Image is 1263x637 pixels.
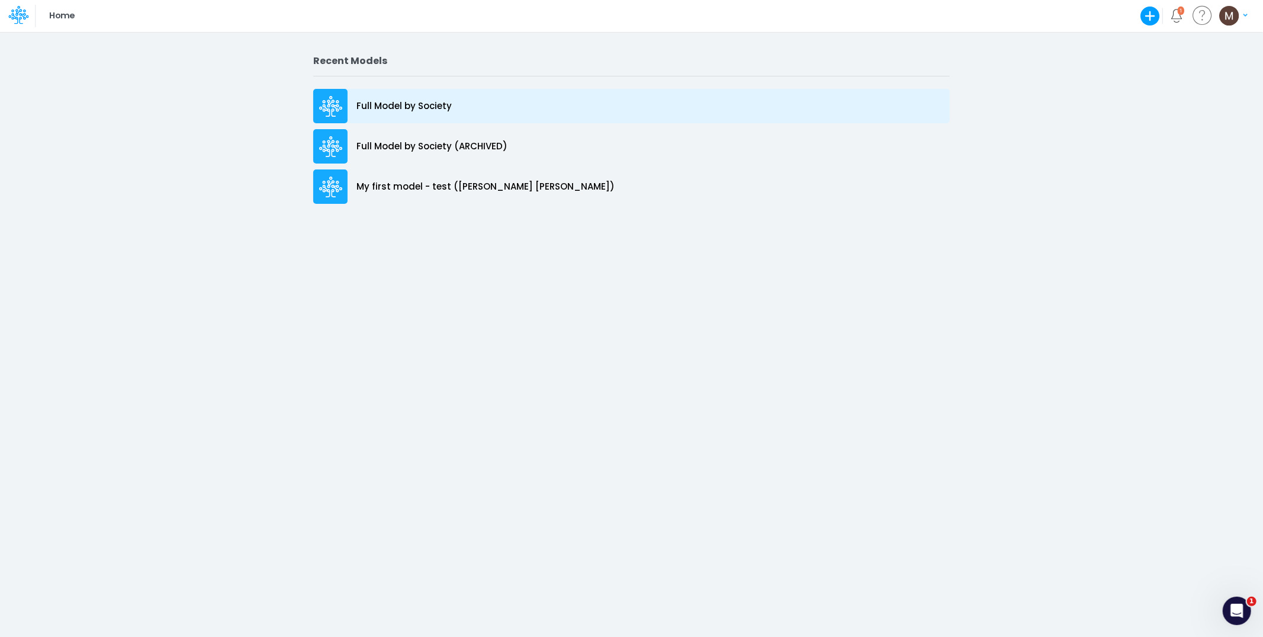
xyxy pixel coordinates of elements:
[1223,597,1251,625] iframe: Intercom live chat
[313,55,950,66] h2: Recent Models
[313,126,950,167] a: Full Model by Society (ARCHIVED)
[1180,8,1182,13] div: 1 unread items
[313,86,950,126] a: Full Model by Society
[49,9,75,23] p: Home
[1247,597,1256,606] span: 1
[356,100,452,113] p: Full Model by Society
[356,140,507,153] p: Full Model by Society (ARCHIVED)
[313,167,950,207] a: My first model - test ([PERSON_NAME] [PERSON_NAME])
[356,180,615,194] p: My first model - test ([PERSON_NAME] [PERSON_NAME])
[1170,9,1184,23] a: Notifications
